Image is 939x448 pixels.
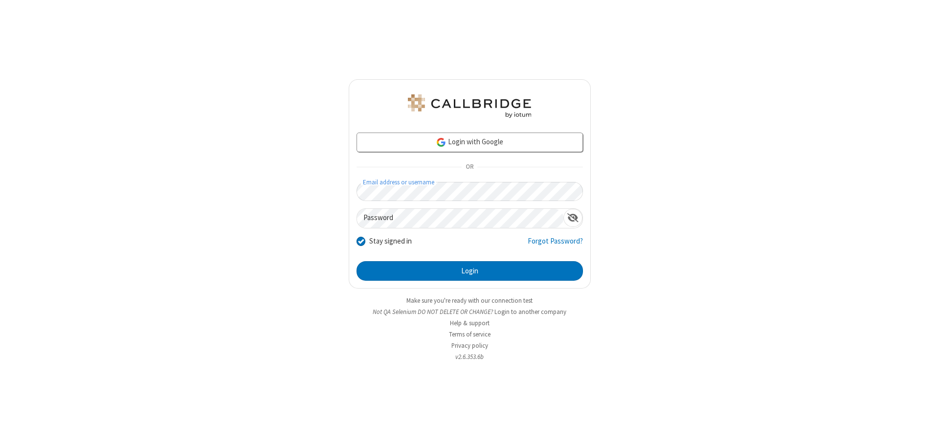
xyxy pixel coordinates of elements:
a: Make sure you're ready with our connection test [406,296,533,305]
span: OR [462,160,477,174]
button: Login [357,261,583,281]
input: Email address or username [357,182,583,201]
a: Help & support [450,319,490,327]
a: Forgot Password? [528,236,583,254]
input: Password [357,209,563,228]
img: google-icon.png [436,137,447,148]
a: Terms of service [449,330,491,338]
img: QA Selenium DO NOT DELETE OR CHANGE [406,94,533,118]
a: Privacy policy [451,341,488,350]
li: Not QA Selenium DO NOT DELETE OR CHANGE? [349,307,591,316]
button: Login to another company [494,307,566,316]
div: Show password [563,209,582,227]
li: v2.6.353.6b [349,352,591,361]
label: Stay signed in [369,236,412,247]
a: Login with Google [357,133,583,152]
